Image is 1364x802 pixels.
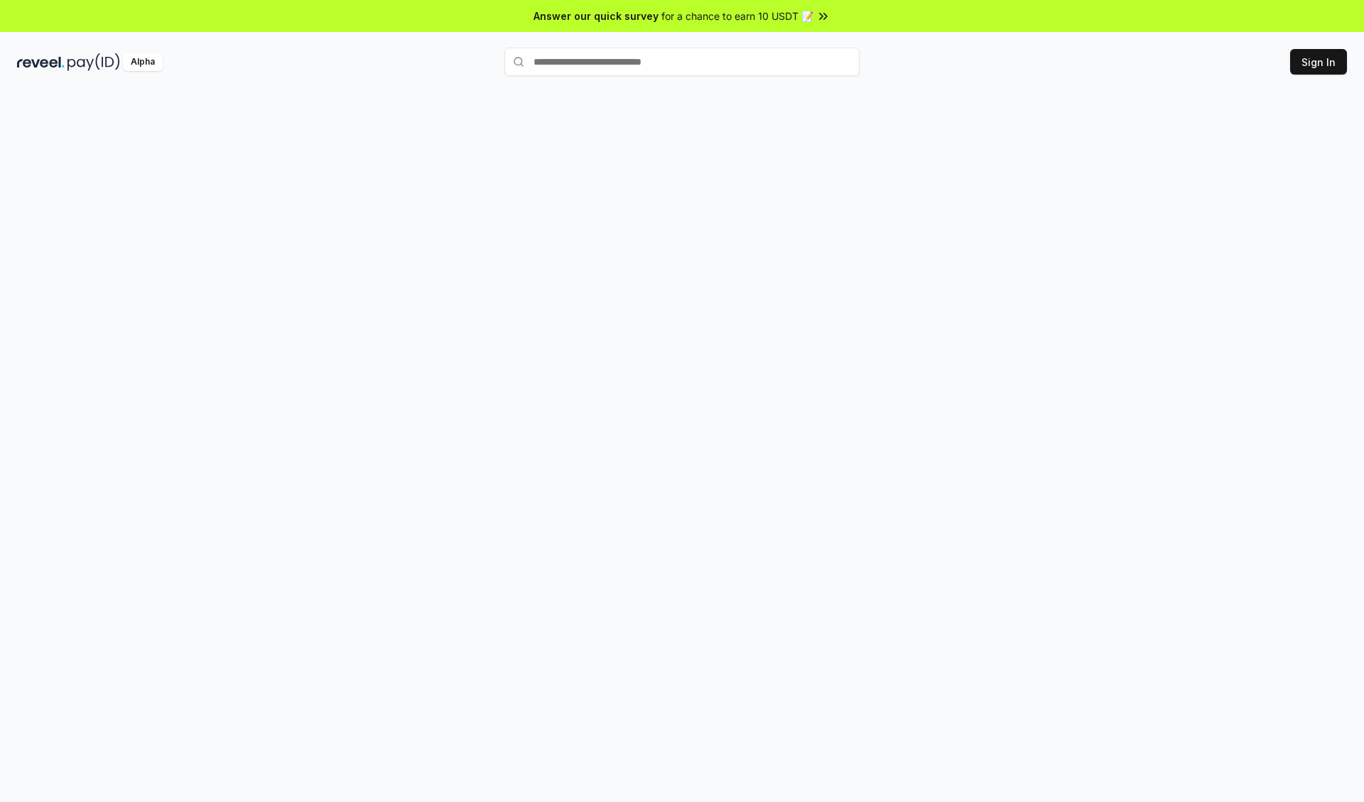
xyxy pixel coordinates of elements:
img: reveel_dark [17,53,65,71]
span: Answer our quick survey [534,9,659,23]
img: pay_id [67,53,120,71]
div: Alpha [123,53,163,71]
button: Sign In [1290,49,1347,75]
span: for a chance to earn 10 USDT 📝 [661,9,813,23]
